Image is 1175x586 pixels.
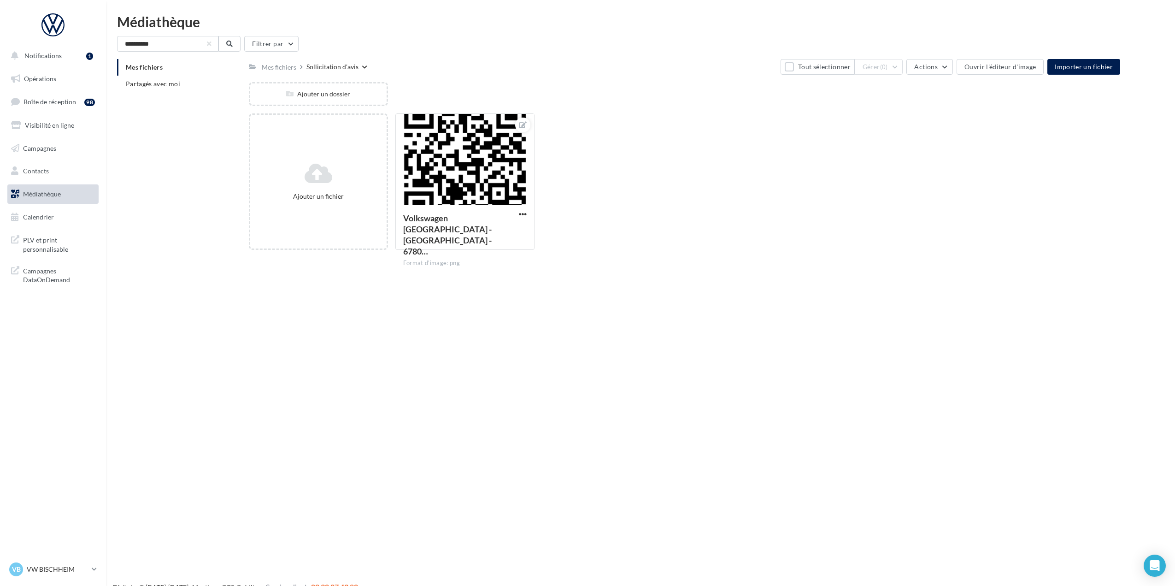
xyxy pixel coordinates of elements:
span: Partagés avec moi [126,80,180,88]
a: Calendrier [6,207,100,227]
div: Format d'image: png [403,259,527,267]
span: (0) [880,63,888,71]
a: Campagnes [6,139,100,158]
a: PLV et print personnalisable [6,230,100,257]
span: VB [12,565,21,574]
div: Open Intercom Messenger [1144,555,1166,577]
a: VB VW BISCHHEIM [7,561,99,578]
span: Contacts [23,167,49,175]
div: Sollicitation d'avis [306,62,358,71]
p: VW BISCHHEIM [27,565,88,574]
span: Importer un fichier [1055,63,1113,71]
span: Boîte de réception [23,98,76,106]
div: 98 [84,99,95,106]
div: Médiathèque [117,15,1164,29]
span: Opérations [24,75,56,83]
button: Gérer(0) [855,59,903,75]
a: Opérations [6,69,100,89]
a: Visibilité en ligne [6,116,100,135]
span: Campagnes [23,144,56,152]
div: Mes fichiers [262,63,296,72]
span: Médiathèque [23,190,61,198]
div: Ajouter un fichier [254,192,383,201]
span: Visibilité en ligne [25,121,74,129]
button: Importer un fichier [1047,59,1120,75]
div: Ajouter un dossier [250,89,387,99]
span: Campagnes DataOnDemand [23,265,95,284]
span: Notifications [24,52,62,59]
button: Actions [906,59,952,75]
span: PLV et print personnalisable [23,234,95,254]
span: Actions [914,63,937,71]
a: Médiathèque [6,184,100,204]
a: Contacts [6,161,100,181]
a: Boîte de réception98 [6,92,100,112]
span: Calendrier [23,213,54,221]
button: Filtrer par [244,36,299,52]
a: Campagnes DataOnDemand [6,261,100,288]
button: Ouvrir l'éditeur d'image [957,59,1044,75]
span: Mes fichiers [126,63,163,71]
button: Notifications 1 [6,46,97,65]
button: Tout sélectionner [781,59,854,75]
div: 1 [86,53,93,60]
span: Volkswagen Strasbourg NORD - BISCHHEIM - 67800 - QR code sollicitation avis Google [403,213,492,256]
